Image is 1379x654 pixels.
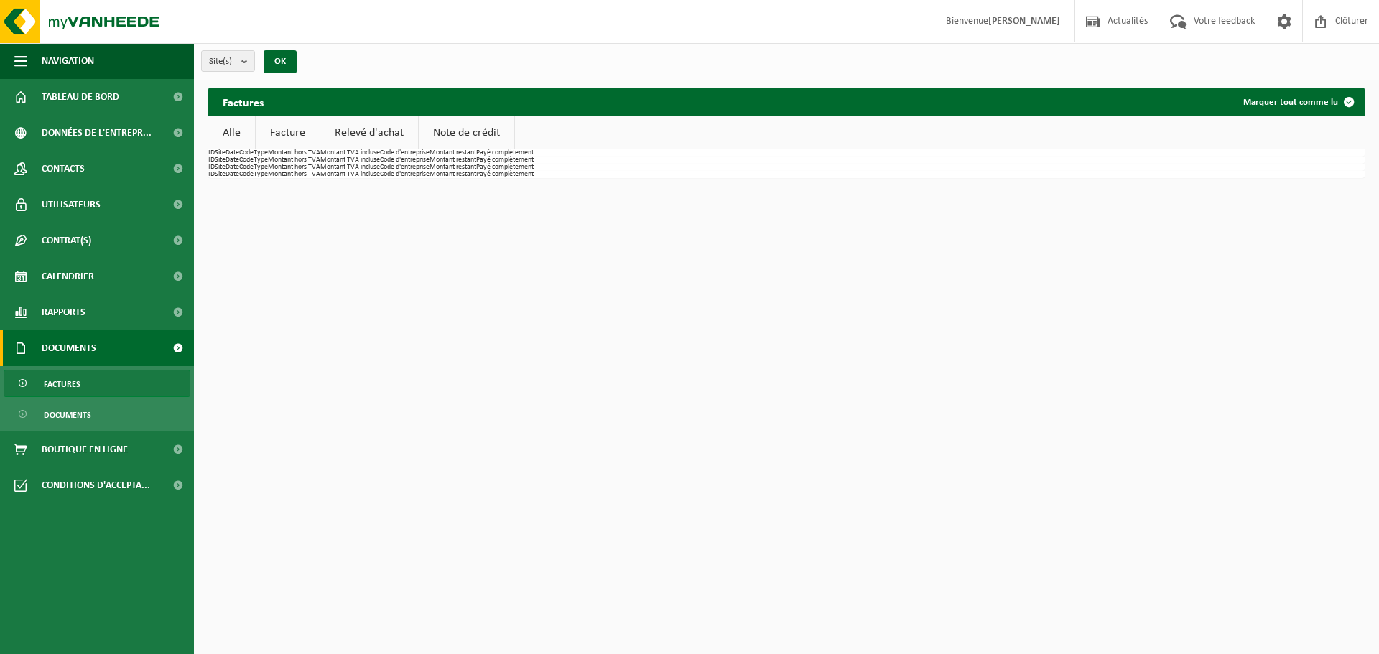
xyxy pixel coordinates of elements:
span: Site(s) [209,51,236,73]
th: ID [208,171,215,178]
th: Montant hors TVA [268,171,320,178]
th: Site [215,149,226,157]
span: Boutique en ligne [42,431,128,467]
th: Code d'entreprise [380,164,430,171]
th: Payé complètement [476,164,534,171]
span: Rapports [42,294,85,330]
th: Payé complètement [476,149,534,157]
th: Type [254,149,268,157]
span: Navigation [42,43,94,79]
th: Date [226,149,239,157]
th: Site [215,171,226,178]
span: Données de l'entrepr... [42,115,152,151]
th: Code [239,149,254,157]
th: Type [254,157,268,164]
span: Documents [42,330,96,366]
th: Montant hors TVA [268,149,320,157]
th: Code [239,157,254,164]
span: Conditions d'accepta... [42,467,150,503]
th: Site [215,157,226,164]
th: Code d'entreprise [380,149,430,157]
th: Date [226,171,239,178]
th: Montant restant [430,164,476,171]
span: Factures [44,370,80,398]
th: Payé complètement [476,171,534,178]
th: Code [239,171,254,178]
a: Alle [208,116,255,149]
span: Documents [44,401,91,429]
a: Relevé d'achat [320,116,418,149]
th: Montant TVA incluse [320,171,380,178]
span: Calendrier [42,258,94,294]
a: Documents [4,401,190,428]
th: Code d'entreprise [380,171,430,178]
strong: [PERSON_NAME] [988,16,1060,27]
span: Tableau de bord [42,79,119,115]
th: Montant TVA incluse [320,164,380,171]
span: Contacts [42,151,85,187]
th: Date [226,157,239,164]
span: Contrat(s) [42,223,91,258]
th: Code [239,164,254,171]
th: Payé complètement [476,157,534,164]
th: Montant TVA incluse [320,157,380,164]
a: Factures [4,370,190,397]
th: Montant hors TVA [268,164,320,171]
th: Montant hors TVA [268,157,320,164]
th: Code d'entreprise [380,157,430,164]
button: Site(s) [201,50,255,72]
th: Montant restant [430,149,476,157]
th: ID [208,164,215,171]
th: Type [254,164,268,171]
th: ID [208,149,215,157]
th: Montant restant [430,171,476,178]
th: Type [254,171,268,178]
th: Date [226,164,239,171]
span: Utilisateurs [42,187,101,223]
a: Note de crédit [419,116,514,149]
button: OK [264,50,297,73]
th: ID [208,157,215,164]
a: Facture [256,116,320,149]
th: Site [215,164,226,171]
th: Montant restant [430,157,476,164]
button: Marquer tout comme lu [1232,88,1363,116]
th: Montant TVA incluse [320,149,380,157]
h2: Factures [208,88,278,116]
